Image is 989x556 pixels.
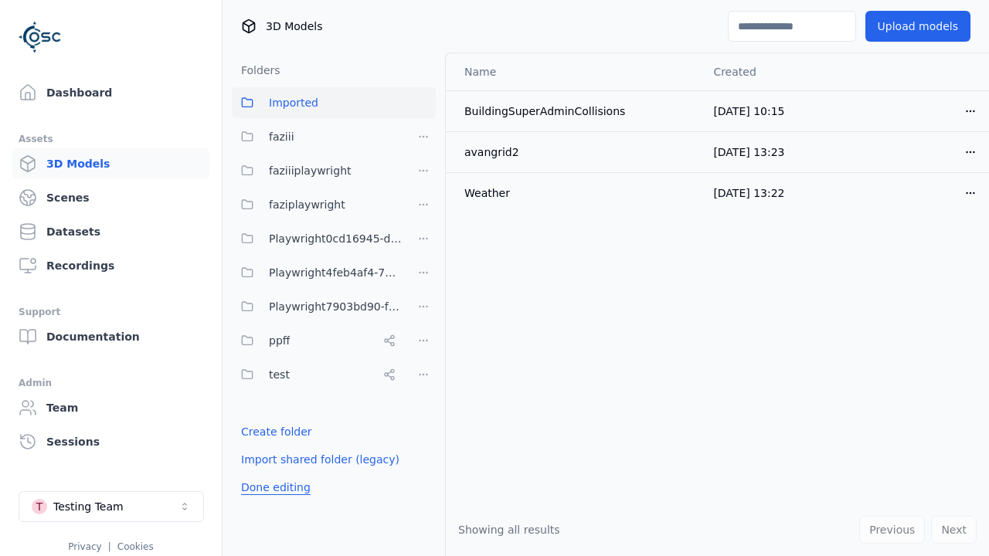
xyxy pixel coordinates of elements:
[232,359,402,390] button: test
[232,418,321,446] button: Create folder
[12,321,209,352] a: Documentation
[713,187,784,199] span: [DATE] 13:22
[241,424,312,439] a: Create folder
[269,229,402,248] span: Playwright0cd16945-d24c-45f9-a8ba-c74193e3fd84
[232,223,402,254] button: Playwright0cd16945-d24c-45f9-a8ba-c74193e3fd84
[232,473,320,501] button: Done editing
[12,148,209,179] a: 3D Models
[232,325,402,356] button: ppff
[241,452,399,467] a: Import shared folder (legacy)
[53,499,124,514] div: Testing Team
[19,303,203,321] div: Support
[12,250,209,281] a: Recordings
[269,297,402,316] span: Playwright7903bd90-f1ee-40e5-8689-7a943bbd43ef
[713,146,784,158] span: [DATE] 13:23
[713,105,784,117] span: [DATE] 10:15
[12,426,209,457] a: Sessions
[108,541,111,552] span: |
[117,541,154,552] a: Cookies
[19,15,62,59] img: Logo
[232,155,402,186] button: faziiiplaywright
[12,182,209,213] a: Scenes
[865,11,970,42] button: Upload models
[464,185,688,201] div: Weather
[269,263,402,282] span: Playwright4feb4af4-779a-453b-aff7-429cca89f443
[12,216,209,247] a: Datasets
[232,63,280,78] h3: Folders
[232,121,402,152] button: faziii
[269,93,318,112] span: Imported
[266,19,322,34] span: 3D Models
[446,53,701,90] th: Name
[269,195,345,214] span: faziplaywright
[269,331,290,350] span: ppff
[32,499,47,514] div: T
[12,392,209,423] a: Team
[232,291,402,322] button: Playwright7903bd90-f1ee-40e5-8689-7a943bbd43ef
[19,491,204,522] button: Select a workspace
[464,144,688,160] div: avangrid2
[458,524,560,536] span: Showing all results
[68,541,101,552] a: Privacy
[464,103,688,119] div: BuildingSuperAdminCollisions
[269,161,352,180] span: faziiiplaywright
[232,446,409,473] button: Import shared folder (legacy)
[19,130,203,148] div: Assets
[269,127,294,146] span: faziii
[269,365,290,384] span: test
[12,77,209,108] a: Dashboard
[232,87,436,118] button: Imported
[232,189,402,220] button: faziplaywright
[19,374,203,392] div: Admin
[701,53,845,90] th: Created
[232,257,402,288] button: Playwright4feb4af4-779a-453b-aff7-429cca89f443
